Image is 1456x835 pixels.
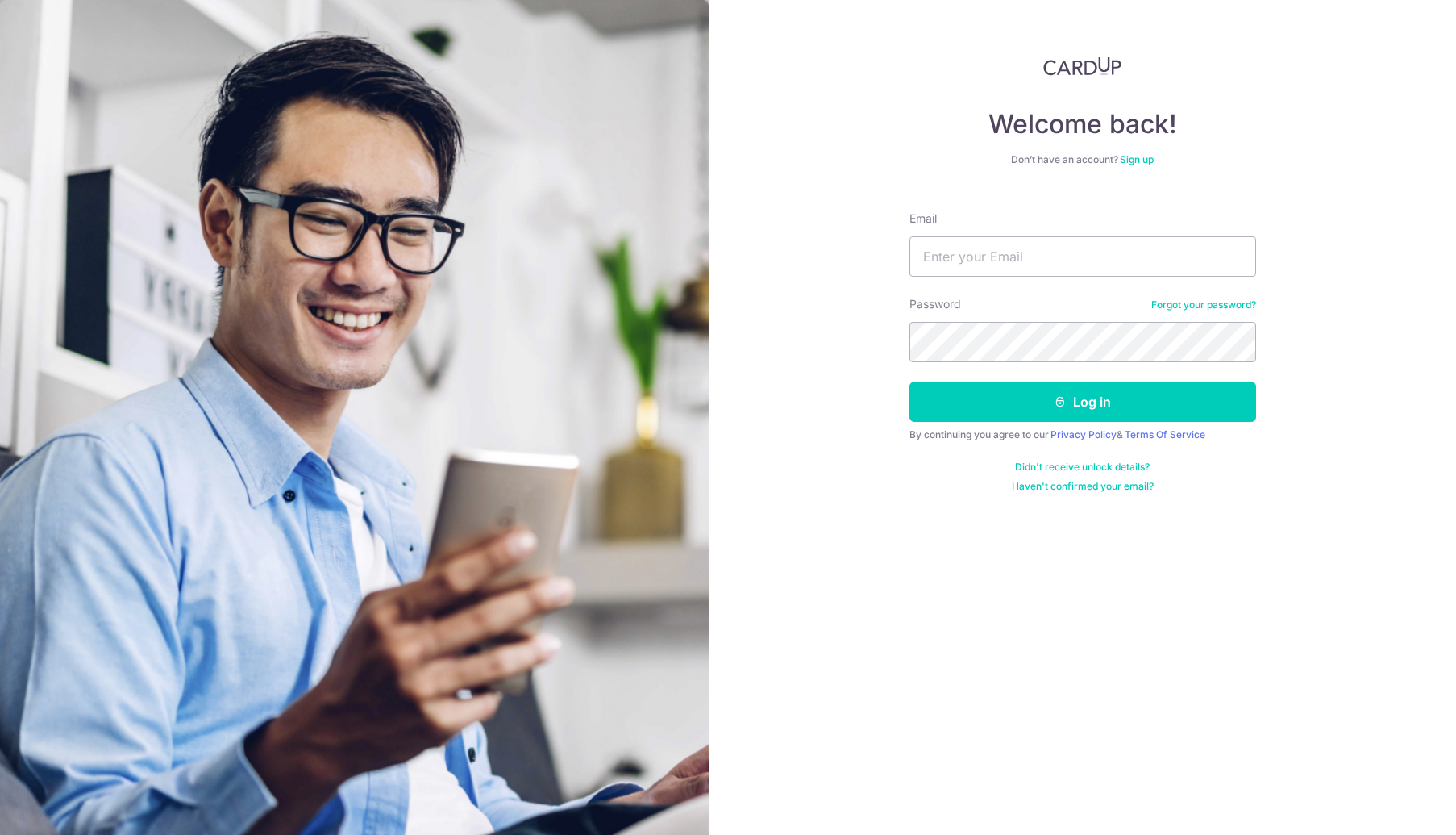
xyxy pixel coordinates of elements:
[1120,153,1154,165] a: Sign up
[909,428,1256,441] div: By continuing you agree to our &
[1043,56,1122,76] img: CardUp Logo
[909,108,1256,140] h4: Welcome back!
[909,153,1256,166] div: Don’t have an account?
[1125,428,1205,440] a: Terms Of Service
[1015,461,1150,474] a: Didn't receive unlock details?
[1151,299,1256,311] a: Forgot your password?
[1012,480,1154,493] a: Haven't confirmed your email?
[909,211,937,227] label: Email
[909,236,1256,277] input: Enter your Email
[1050,428,1117,440] a: Privacy Policy
[909,382,1256,422] button: Log in
[909,296,961,312] label: Password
